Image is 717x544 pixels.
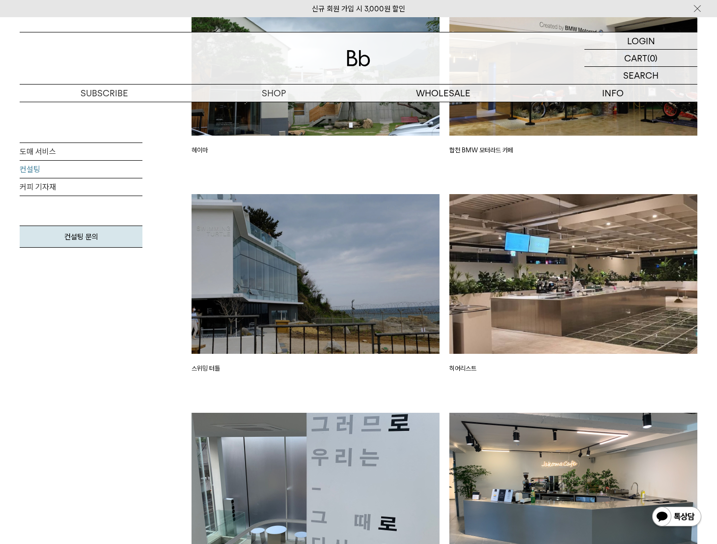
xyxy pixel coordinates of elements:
a: LOGIN [584,32,697,50]
a: 컨설팅 [20,161,142,178]
img: 로고 [347,50,370,66]
p: INFO [528,85,697,102]
p: CART [624,50,647,66]
a: SHOP [189,85,358,102]
p: (0) [647,50,658,66]
img: 카카오톡 채널 1:1 채팅 버튼 [651,506,702,529]
p: SEARCH [623,67,659,84]
a: CART (0) [584,50,697,67]
p: 합천 BMW 모터라드 카페 [449,145,697,155]
p: 히어리스트 [449,364,697,373]
p: 헤이마 [192,145,440,155]
p: 스위밍 터틀 [192,364,440,373]
a: 커피 기자재 [20,178,142,196]
p: WHOLESALE [358,85,528,102]
a: 컨설팅 문의 [20,226,142,248]
a: 신규 회원 가입 시 3,000원 할인 [312,4,405,13]
p: LOGIN [627,32,655,49]
a: 도매 서비스 [20,143,142,161]
a: SUBSCRIBE [20,85,189,102]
